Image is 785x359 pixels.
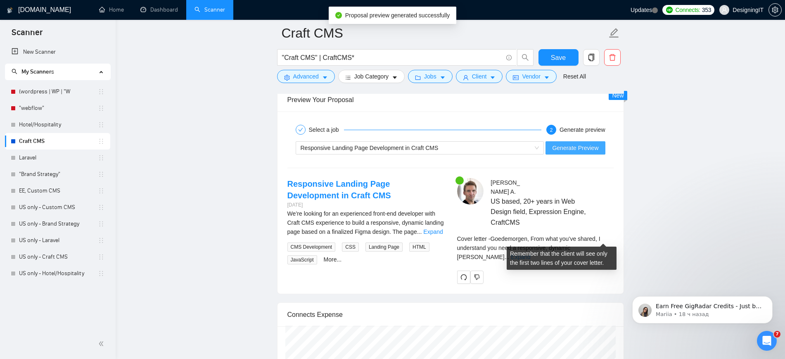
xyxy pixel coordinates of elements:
button: settingAdvancedcaret-down [277,70,335,83]
span: CSS [342,243,359,252]
span: user [721,7,727,13]
a: US only - Craft CMS [19,249,98,265]
a: New Scanner [12,44,104,60]
span: redo [458,274,470,281]
button: setting [768,3,782,17]
input: Search Freelance Jobs... [282,52,503,63]
span: holder [98,254,104,260]
span: CMS Development [287,243,336,252]
span: holder [98,221,104,227]
button: Save [538,49,579,66]
div: Select a job [309,125,344,135]
span: check-circle [335,12,342,19]
span: holder [98,237,104,244]
span: caret-down [392,74,398,81]
div: [DATE] [287,201,444,209]
span: JavaScript [287,255,317,264]
span: 353 [702,5,711,14]
input: Scanner name... [282,23,607,43]
a: Laravel [19,150,98,166]
span: caret-down [490,74,496,81]
li: Craft CMS [5,133,110,150]
li: EE, Custom CMS [5,183,110,199]
span: Cover letter - Goedemorgen, From what you’ve shared, I understand you need a responsive, dynamic ... [457,235,600,260]
span: bars [345,74,351,81]
button: copy [583,49,600,66]
button: Generate Preview [545,141,605,155]
li: US only - Brand Strategy [5,216,110,232]
div: We’re looking for an experienced front-end developer with Craft CMS experience to build a respons... [287,209,444,236]
a: More... [324,256,342,263]
a: EE, Custom CMS [19,183,98,199]
a: US only - Brand Strategy [19,216,98,232]
span: copy [583,54,599,61]
li: "Brand Strategy" [5,166,110,183]
span: Connects: [675,5,700,14]
span: info-circle [506,55,512,60]
span: Jobs [424,72,436,81]
span: holder [98,88,104,95]
span: Generate Preview [552,143,598,152]
span: delete [605,54,620,61]
span: search [12,69,17,74]
iframe: Intercom live chat [757,331,777,351]
button: idcardVendorcaret-down [506,70,556,83]
span: folder [415,74,421,81]
span: check [298,127,303,132]
span: New [612,92,624,99]
span: search [517,54,533,61]
span: caret-down [544,74,550,81]
span: holder [98,138,104,145]
span: Proposal preview generated successfully [345,12,450,19]
a: US only - Hotel/Hospitality [19,265,98,282]
span: holder [98,188,104,194]
span: holder [98,204,104,211]
span: user [463,74,469,81]
span: setting [769,7,781,13]
li: US only - Hotel/Hospitality [5,265,110,282]
li: Laravel [5,150,110,166]
span: Updates [631,7,652,13]
span: ... [417,228,422,235]
span: We’re looking for an experienced front-end developer with Craft CMS experience to build a respons... [287,210,444,235]
a: Craft CMS [19,133,98,150]
span: [PERSON_NAME] A . [491,179,520,195]
li: "webflow" [5,100,110,116]
span: Vendor [522,72,540,81]
a: (wordpress | WP | "W [19,83,98,100]
a: Reset All [563,72,586,81]
span: holder [98,155,104,161]
span: holder [98,171,104,178]
button: barsJob Categorycaret-down [338,70,405,83]
span: dislike [474,274,480,281]
span: 7 [774,331,780,338]
a: Expand [423,228,443,235]
li: (wordpress | WP | "W [5,83,110,100]
a: dashboardDashboard [140,6,178,13]
span: Client [472,72,487,81]
span: Scanner [5,26,49,44]
button: userClientcaret-down [456,70,503,83]
li: US only - Laravel [5,232,110,249]
span: My Scanners [12,68,54,75]
div: Remember that the client will see only the first two lines of your cover letter. [507,247,617,270]
span: Landing Page [365,243,403,252]
span: Save [551,52,566,63]
div: Remember that the client will see only the first two lines of your cover letter. [457,234,614,262]
button: search [517,49,534,66]
a: searchScanner [194,6,225,13]
a: Responsive Landing Page Development in Craft CMS [287,179,391,200]
span: Advanced [293,72,319,81]
iframe: Intercom notifications сообщение [620,279,785,337]
li: New Scanner [5,44,110,60]
div: Preview Your Proposal [287,88,614,112]
button: delete [604,49,621,66]
img: c1hvrizM05mLJAj-kdV2CcRhRN5fLVV3l1EDi9R5xtYOjSagYM170R0f2I93DtT3tH [457,178,484,204]
span: HTML [409,243,429,252]
span: Responsive Landing Page Development in Craft CMS [301,145,439,151]
button: folderJobscaret-down [408,70,453,83]
span: holder [98,270,104,277]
